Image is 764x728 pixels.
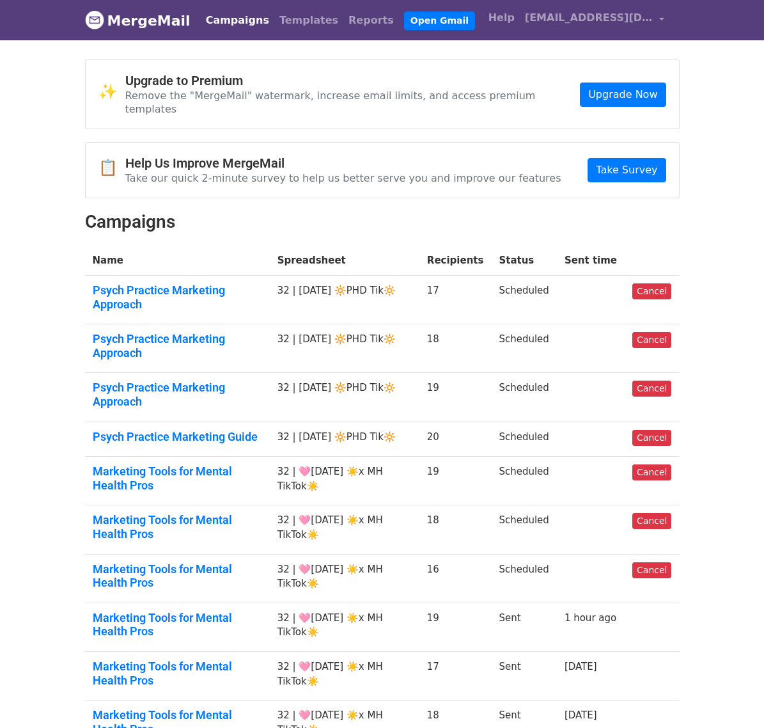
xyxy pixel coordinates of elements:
[125,155,561,171] h4: Help Us Improve MergeMail
[557,246,625,276] th: Sent time
[419,652,492,700] td: 17
[580,83,666,107] a: Upgrade Now
[632,332,671,348] a: Cancel
[98,159,125,177] span: 📋
[85,246,270,276] th: Name
[85,7,191,34] a: MergeMail
[93,381,262,408] a: Psych Practice Marketing Approach
[270,603,419,651] td: 32 | 🩷[DATE] ☀️x MH TikTok☀️
[419,422,492,457] td: 20
[93,332,262,360] a: Psych Practice Marketing Approach
[419,276,492,324] td: 17
[93,562,262,590] a: Marketing Tools for Mental Health Pros
[632,464,671,480] a: Cancel
[93,464,262,492] a: Marketing Tools for Mental Health Pros
[565,612,616,624] a: 1 hour ago
[491,457,556,505] td: Scheduled
[419,246,492,276] th: Recipients
[98,83,125,101] span: ✨
[491,422,556,457] td: Scheduled
[491,276,556,324] td: Scheduled
[343,8,399,33] a: Reports
[93,660,262,687] a: Marketing Tools for Mental Health Pros
[270,554,419,603] td: 32 | 🩷[DATE] ☀️x MH TikTok☀️
[491,505,556,554] td: Scheduled
[270,422,419,457] td: 32 | [DATE] 🔆PHD Tik🔆
[125,73,581,88] h4: Upgrade to Premium
[270,373,419,422] td: 32 | [DATE] 🔆PHD Tik🔆
[632,513,671,529] a: Cancel
[85,211,680,233] h2: Campaigns
[93,283,262,311] a: Psych Practice Marketing Approach
[491,324,556,373] td: Scheduled
[270,324,419,373] td: 32 | [DATE] 🔆PHD Tik🔆
[491,373,556,422] td: Scheduled
[632,283,671,299] a: Cancel
[274,8,343,33] a: Templates
[565,661,597,672] a: [DATE]
[588,158,666,182] a: Take Survey
[201,8,274,33] a: Campaigns
[520,5,669,35] a: [EMAIL_ADDRESS][DOMAIN_NAME]
[632,381,671,397] a: Cancel
[419,324,492,373] td: 18
[632,430,671,446] a: Cancel
[404,12,475,30] a: Open Gmail
[419,373,492,422] td: 19
[93,611,262,638] a: Marketing Tools for Mental Health Pros
[491,652,556,700] td: Sent
[565,709,597,721] a: [DATE]
[270,457,419,505] td: 32 | 🩷[DATE] ☀️x MH TikTok☀️
[419,554,492,603] td: 16
[419,603,492,651] td: 19
[270,505,419,554] td: 32 | 🩷[DATE] ☀️x MH TikTok☀️
[483,5,520,31] a: Help
[85,10,104,29] img: MergeMail logo
[270,652,419,700] td: 32 | 🩷[DATE] ☀️x MH TikTok☀️
[270,276,419,324] td: 32 | [DATE] 🔆PHD Tik🔆
[491,246,556,276] th: Status
[419,505,492,554] td: 18
[93,430,262,444] a: Psych Practice Marketing Guide
[632,562,671,578] a: Cancel
[419,457,492,505] td: 19
[525,10,653,26] span: [EMAIL_ADDRESS][DOMAIN_NAME]
[270,246,419,276] th: Spreadsheet
[491,603,556,651] td: Sent
[93,513,262,541] a: Marketing Tools for Mental Health Pros
[125,89,581,116] p: Remove the "MergeMail" watermark, increase email limits, and access premium templates
[125,171,561,185] p: Take our quick 2-minute survey to help us better serve you and improve our features
[491,554,556,603] td: Scheduled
